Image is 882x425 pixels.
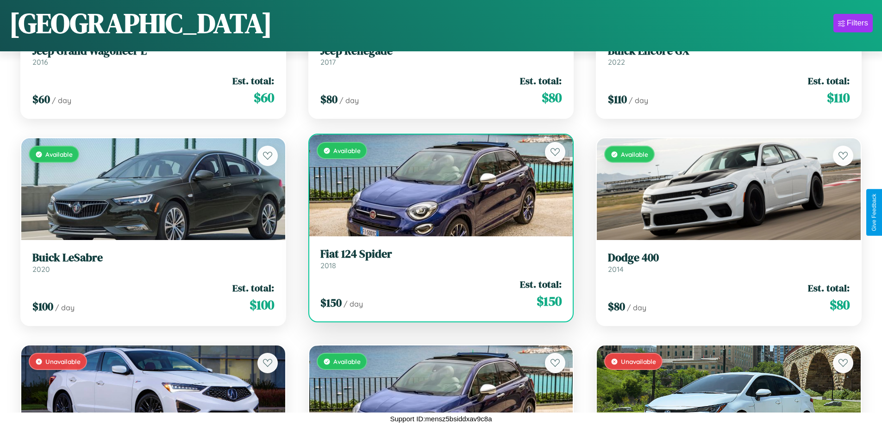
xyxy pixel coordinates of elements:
[45,357,81,365] span: Unavailable
[627,303,646,312] span: / day
[333,357,361,365] span: Available
[542,88,562,107] span: $ 80
[830,296,850,314] span: $ 80
[32,44,274,58] h3: Jeep Grand Wagoneer L
[608,265,624,274] span: 2014
[339,96,359,105] span: / day
[833,14,873,32] button: Filters
[320,295,342,310] span: $ 150
[32,299,53,314] span: $ 100
[621,357,656,365] span: Unavailable
[608,251,850,265] h3: Dodge 400
[32,44,274,67] a: Jeep Grand Wagoneer L2016
[537,292,562,310] span: $ 150
[232,74,274,87] span: Est. total:
[808,74,850,87] span: Est. total:
[32,251,274,274] a: Buick LeSabre2020
[232,281,274,295] span: Est. total:
[608,251,850,274] a: Dodge 4002014
[871,194,877,231] div: Give Feedback
[621,150,648,158] span: Available
[320,57,336,67] span: 2017
[333,147,361,154] span: Available
[9,4,272,42] h1: [GEOGRAPHIC_DATA]
[45,150,73,158] span: Available
[250,296,274,314] span: $ 100
[608,92,627,107] span: $ 110
[520,277,562,291] span: Est. total:
[254,88,274,107] span: $ 60
[344,299,363,308] span: / day
[808,281,850,295] span: Est. total:
[390,413,492,425] p: Support ID: mensz5bsiddxav9c8a
[847,18,868,28] div: Filters
[608,57,625,67] span: 2022
[320,247,562,261] h3: Fiat 124 Spider
[608,44,850,58] h3: Buick Encore GX
[32,57,48,67] span: 2016
[55,303,75,312] span: / day
[52,96,71,105] span: / day
[629,96,648,105] span: / day
[320,92,338,107] span: $ 80
[608,44,850,67] a: Buick Encore GX2022
[320,247,562,270] a: Fiat 124 Spider2018
[520,74,562,87] span: Est. total:
[827,88,850,107] span: $ 110
[320,44,562,67] a: Jeep Renegade2017
[608,299,625,314] span: $ 80
[320,261,336,270] span: 2018
[32,92,50,107] span: $ 60
[32,251,274,265] h3: Buick LeSabre
[32,265,50,274] span: 2020
[320,44,562,58] h3: Jeep Renegade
